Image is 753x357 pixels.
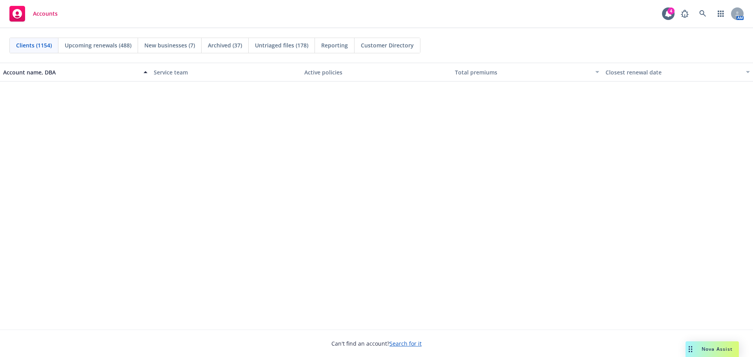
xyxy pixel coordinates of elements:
span: Archived (37) [208,41,242,49]
div: Drag to move [686,341,695,357]
a: Accounts [6,3,61,25]
span: Customer Directory [361,41,414,49]
button: Active policies [301,63,452,82]
span: Reporting [321,41,348,49]
span: Untriaged files (178) [255,41,308,49]
a: Switch app [713,6,729,22]
div: Closest renewal date [606,68,741,76]
span: Nova Assist [702,346,733,352]
a: Search for it [389,340,422,347]
span: Can't find an account? [331,339,422,348]
div: 4 [668,7,675,14]
button: Service team [151,63,301,82]
div: Account name, DBA [3,68,139,76]
a: Search [695,6,711,22]
button: Total premiums [452,63,602,82]
span: Upcoming renewals (488) [65,41,131,49]
button: Closest renewal date [602,63,753,82]
button: Nova Assist [686,341,739,357]
div: Service team [154,68,298,76]
span: New businesses (7) [144,41,195,49]
div: Total premiums [455,68,591,76]
div: Active policies [304,68,449,76]
span: Clients (1154) [16,41,52,49]
span: Accounts [33,11,58,17]
a: Report a Bug [677,6,693,22]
